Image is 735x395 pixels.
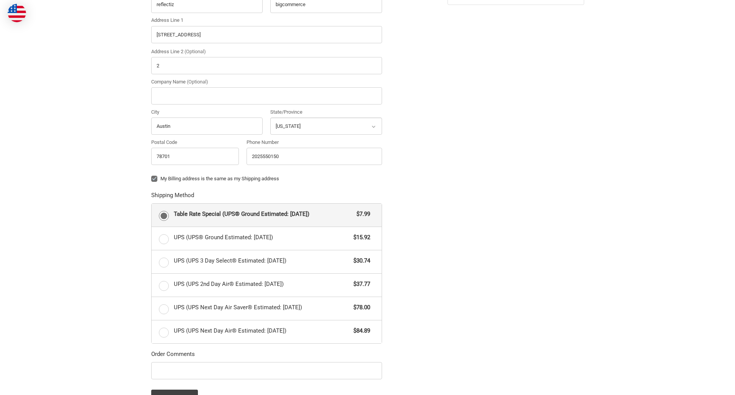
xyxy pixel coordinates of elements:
[185,49,206,54] small: (Optional)
[174,280,350,289] span: UPS (UPS 2nd Day Air® Estimated: [DATE])
[174,303,350,312] span: UPS (UPS Next Day Air Saver® Estimated: [DATE])
[270,108,382,116] label: State/Province
[174,256,350,265] span: UPS (UPS 3 Day Select® Estimated: [DATE])
[8,4,26,22] img: duty and tax information for United States
[151,139,239,146] label: Postal Code
[151,191,194,203] legend: Shipping Method
[151,48,382,55] label: Address Line 2
[151,78,382,86] label: Company Name
[247,139,382,146] label: Phone Number
[350,280,371,289] span: $37.77
[350,326,371,335] span: $84.89
[151,350,195,362] legend: Order Comments
[151,108,263,116] label: City
[174,326,350,335] span: UPS (UPS Next Day Air® Estimated: [DATE])
[151,176,382,182] label: My Billing address is the same as my Shipping address
[174,233,350,242] span: UPS (UPS® Ground Estimated: [DATE])
[350,303,371,312] span: $78.00
[350,233,371,242] span: $15.92
[187,79,208,85] small: (Optional)
[353,210,371,219] span: $7.99
[174,210,353,219] span: Table Rate Special (UPS® Ground Estimated: [DATE])
[151,16,382,24] label: Address Line 1
[64,3,88,10] span: Checkout
[350,256,371,265] span: $30.74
